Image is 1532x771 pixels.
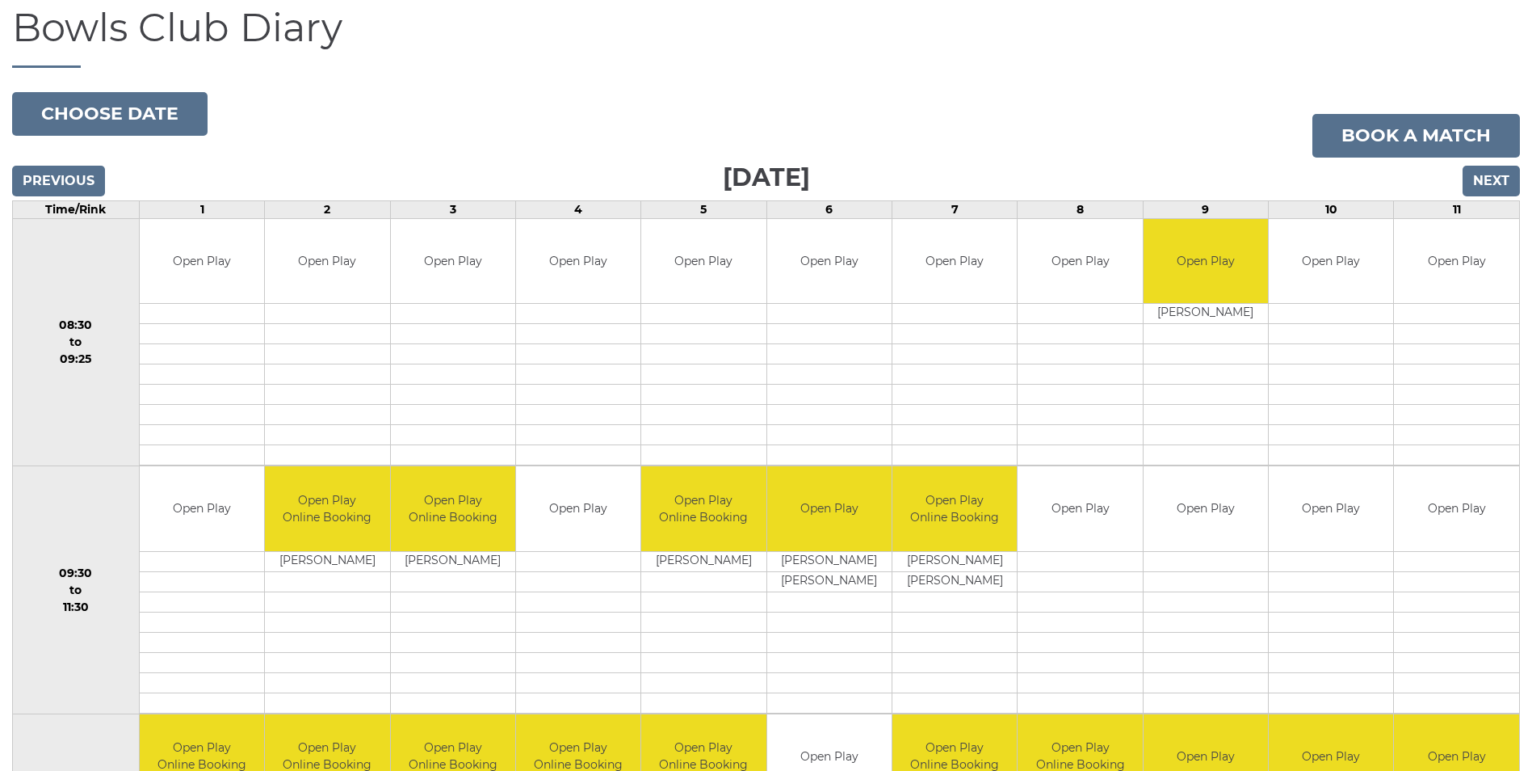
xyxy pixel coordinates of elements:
td: Open Play [140,466,264,551]
td: Open Play [516,219,640,304]
td: [PERSON_NAME] [892,571,1017,592]
td: 4 [515,200,640,218]
td: 08:30 to 09:25 [13,218,140,466]
td: 5 [641,200,766,218]
td: [PERSON_NAME] [767,551,892,571]
td: Open Play [641,219,766,304]
td: Open Play [1018,219,1142,304]
td: Open Play [391,219,515,304]
td: 7 [892,200,1018,218]
td: Open Play [1144,219,1268,304]
a: Book a match [1312,114,1520,158]
td: Open Play [1144,466,1268,551]
td: 9 [1143,200,1268,218]
td: Open Play Online Booking [265,466,389,551]
td: Open Play Online Booking [641,466,766,551]
td: [PERSON_NAME] [1144,304,1268,324]
td: Open Play Online Booking [391,466,515,551]
td: Open Play [1018,466,1142,551]
button: Choose date [12,92,208,136]
td: Open Play [516,466,640,551]
td: Open Play [767,219,892,304]
td: 8 [1018,200,1143,218]
td: Open Play [1394,466,1519,551]
input: Next [1463,166,1520,196]
td: Open Play [1269,219,1393,304]
td: Open Play Online Booking [892,466,1017,551]
td: 10 [1269,200,1394,218]
td: [PERSON_NAME] [391,551,515,571]
td: [PERSON_NAME] [892,551,1017,571]
td: Open Play [265,219,389,304]
td: Open Play [1269,466,1393,551]
td: [PERSON_NAME] [641,551,766,571]
td: Open Play [892,219,1017,304]
td: Open Play [140,219,264,304]
td: 6 [766,200,892,218]
input: Previous [12,166,105,196]
h1: Bowls Club Diary [12,6,1520,68]
td: [PERSON_NAME] [767,571,892,592]
td: 09:30 to 11:30 [13,466,140,714]
td: 2 [265,200,390,218]
td: Open Play [767,466,892,551]
td: [PERSON_NAME] [265,551,389,571]
td: 1 [139,200,264,218]
td: Open Play [1394,219,1519,304]
td: 11 [1394,200,1520,218]
td: 3 [390,200,515,218]
td: Time/Rink [13,200,140,218]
